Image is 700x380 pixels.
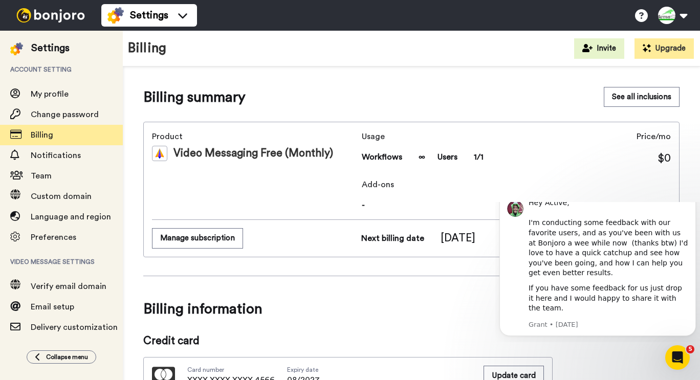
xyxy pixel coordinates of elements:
img: vm-color.svg [152,146,167,161]
span: Users [437,151,457,163]
span: Billing information [143,295,680,323]
span: Workflows [362,151,402,163]
span: Team [31,172,52,180]
p: Message from Grant, sent 18w ago [33,118,193,127]
img: bj-logo-header-white.svg [12,8,89,23]
span: Collapse menu [46,353,88,361]
span: $0 [658,151,671,166]
span: Product [152,130,358,143]
button: See all inclusions [604,87,680,107]
span: Language and region [31,213,111,221]
img: settings-colored.svg [10,42,23,55]
span: Usage [362,130,484,143]
span: Credit card [143,333,553,349]
span: Card number [187,366,275,374]
div: Settings [31,41,70,55]
span: 5 [686,345,694,353]
span: Email setup [31,303,74,311]
span: Billing summary [143,87,246,107]
span: Custom domain [31,192,92,200]
iframe: Intercom live chat [665,345,690,370]
span: Preferences [31,233,76,241]
span: Price/mo [637,130,671,143]
span: Expiry date [287,366,320,374]
img: settings-colored.svg [107,7,124,24]
iframe: Intercom notifications message [495,202,700,342]
button: Manage subscription [152,228,243,248]
span: Notifications [31,151,81,160]
span: 1/1 [474,151,484,163]
button: Invite [574,38,624,59]
span: Delivery customization [31,323,118,331]
span: Billing [31,131,53,139]
div: Video Messaging Free (Monthly) [152,146,358,161]
span: Next billing date [361,232,424,244]
span: My profile [31,90,69,98]
span: ∞ [419,151,425,163]
span: Add-ons [362,178,671,191]
button: Upgrade [635,38,694,59]
span: - [362,199,671,211]
span: Verify email domain [31,282,106,290]
div: If you have some feedback for us just drop it here and I would happy to share it with the team. [33,81,193,111]
span: Settings [130,8,168,23]
span: [DATE] [441,231,475,246]
span: Change password [31,110,99,119]
button: Collapse menu [27,350,96,364]
h1: Billing [128,41,166,56]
